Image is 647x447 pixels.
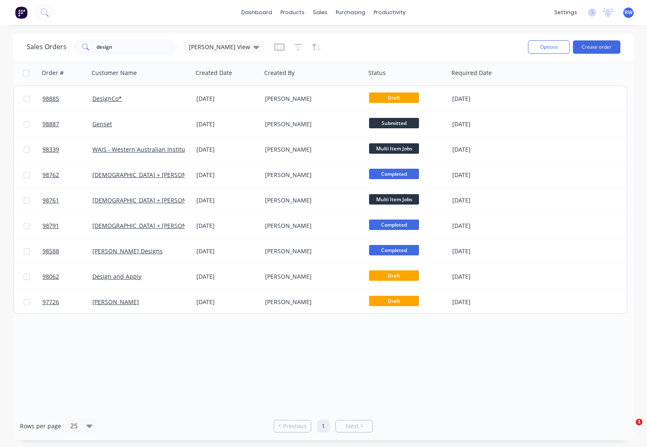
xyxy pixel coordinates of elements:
[573,40,620,54] button: Create order
[451,69,492,77] div: Required Date
[42,247,59,255] span: 98588
[196,95,258,103] div: [DATE]
[196,272,258,281] div: [DATE]
[97,39,178,55] input: Search...
[369,220,419,230] span: Completed
[283,422,307,430] span: Previous
[196,145,258,154] div: [DATE]
[92,247,163,255] a: [PERSON_NAME] Designs
[196,120,258,128] div: [DATE]
[92,69,137,77] div: Customer Name
[42,120,59,128] span: 98887
[265,145,357,154] div: [PERSON_NAME]
[92,222,213,230] a: [DEMOGRAPHIC_DATA] + [PERSON_NAME] ^
[452,171,518,179] div: [DATE]
[196,298,258,306] div: [DATE]
[42,171,59,179] span: 98762
[42,264,92,289] a: 98062
[452,222,518,230] div: [DATE]
[346,422,359,430] span: Next
[265,95,357,103] div: [PERSON_NAME]
[452,247,518,255] div: [DATE]
[452,272,518,281] div: [DATE]
[42,188,92,213] a: 98761
[550,6,581,19] div: settings
[369,296,419,306] span: Draft
[369,169,419,179] span: Completed
[369,118,419,128] span: Submitted
[452,298,518,306] div: [DATE]
[189,42,250,51] span: [PERSON_NAME] View
[42,196,59,205] span: 98761
[619,419,639,439] iframe: Intercom live chat
[369,194,419,205] span: Multi Item Jobs
[336,422,372,430] a: Next page
[42,86,92,111] a: 98885
[196,69,232,77] div: Created Date
[27,43,67,51] h1: Sales Orders
[42,222,59,230] span: 98791
[92,95,122,102] a: DesignCo*
[309,6,332,19] div: sales
[42,272,59,281] span: 98062
[237,6,276,19] a: dashboard
[265,196,357,205] div: [PERSON_NAME]
[369,143,419,154] span: Multi Item Jobs
[20,422,61,430] span: Rows per page
[452,120,518,128] div: [DATE]
[196,247,258,255] div: [DATE]
[42,69,64,77] div: Order #
[369,6,410,19] div: productivity
[42,137,92,162] a: 98339
[92,272,141,280] a: Design and Apply
[625,9,632,16] span: RW
[196,196,258,205] div: [DATE]
[15,6,27,19] img: Factory
[528,40,570,54] button: Options
[276,6,309,19] div: products
[42,162,92,187] a: 98762
[42,145,59,154] span: 98339
[265,272,357,281] div: [PERSON_NAME]
[265,120,357,128] div: [PERSON_NAME]
[42,213,92,238] a: 98791
[369,245,419,255] span: Completed
[317,420,330,432] a: Page 1 is your current page
[92,120,112,128] a: Genset
[368,69,386,77] div: Status
[42,290,92,315] a: 97726
[452,145,518,154] div: [DATE]
[92,171,213,179] a: [DEMOGRAPHIC_DATA] + [PERSON_NAME] ^
[369,92,419,103] span: Draft
[270,420,376,432] ul: Pagination
[636,419,642,425] span: 1
[369,270,419,281] span: Draft
[265,171,357,179] div: [PERSON_NAME]
[92,196,213,204] a: [DEMOGRAPHIC_DATA] + [PERSON_NAME] ^
[42,239,92,264] a: 98588
[196,222,258,230] div: [DATE]
[265,222,357,230] div: [PERSON_NAME]
[265,298,357,306] div: [PERSON_NAME]
[196,171,258,179] div: [DATE]
[92,145,214,153] a: WAIS - Western Australian Institute of Sport
[42,298,59,306] span: 97726
[274,422,311,430] a: Previous page
[452,95,518,103] div: [DATE]
[452,196,518,205] div: [DATE]
[42,95,59,103] span: 98885
[92,298,139,306] a: [PERSON_NAME]
[264,69,295,77] div: Created By
[332,6,369,19] div: purchasing
[265,247,357,255] div: [PERSON_NAME]
[42,112,92,137] a: 98887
